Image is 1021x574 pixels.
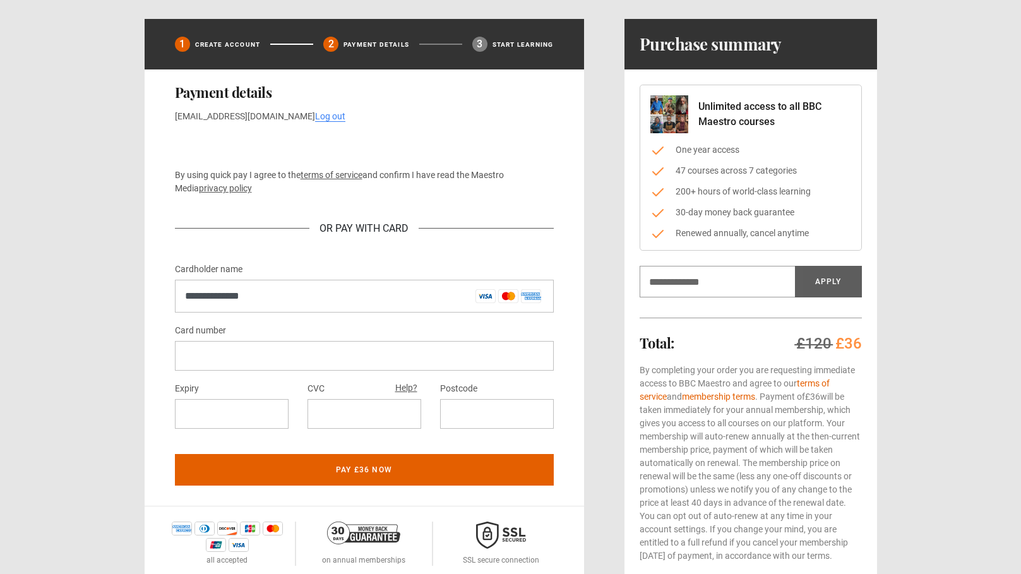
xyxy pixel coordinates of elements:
div: 2 [323,37,338,52]
li: 200+ hours of world-class learning [650,185,851,198]
img: amex [172,522,192,535]
p: By using quick pay I agree to the and confirm I have read the Maestro Media [175,169,554,195]
iframe: Secure postal code input frame [450,408,544,420]
span: £36 [835,335,862,352]
label: CVC [307,381,325,397]
label: Cardholder name [175,262,242,277]
li: 30-day money back guarantee [650,206,851,219]
iframe: Secure card number input frame [185,350,544,362]
p: SSL secure connection [463,554,539,566]
img: jcb [240,522,260,535]
p: By completing your order you are requesting immediate access to BBC Maestro and agree to our and ... [640,364,862,563]
div: 3 [472,37,487,52]
a: terms of service [301,170,362,180]
span: £120 [796,335,832,352]
p: Start learning [493,40,554,49]
li: Renewed annually, cancel anytime [650,227,851,240]
span: £36 [805,392,820,402]
img: visa [229,538,249,552]
img: diners [194,522,215,535]
li: 47 courses across 7 categories [650,164,851,177]
li: One year access [650,143,851,157]
h2: Payment details [175,85,554,100]
img: discover [217,522,237,535]
iframe: Secure CVC input frame [318,408,411,420]
p: Unlimited access to all BBC Maestro courses [698,99,851,129]
div: 1 [175,37,190,52]
p: all accepted [206,554,248,566]
button: Apply [795,266,862,297]
iframe: Secure expiration date input frame [185,408,278,420]
button: Pay £36 now [175,454,554,486]
p: Create Account [195,40,261,49]
h2: Total: [640,335,674,350]
p: Payment details [343,40,409,49]
button: Help? [391,380,421,397]
label: Card number [175,323,226,338]
img: mastercard [263,522,283,535]
img: 30-day-money-back-guarantee-c866a5dd536ff72a469b.png [327,522,400,544]
iframe: Secure payment button frame [175,133,554,158]
div: Or Pay With Card [309,221,419,236]
a: membership terms [682,392,755,402]
a: privacy policy [199,183,252,193]
label: Expiry [175,381,199,397]
img: unionpay [206,538,226,552]
a: Log out [315,111,345,122]
label: Postcode [440,381,477,397]
p: on annual memberships [322,554,405,566]
p: [EMAIL_ADDRESS][DOMAIN_NAME] [175,110,554,123]
h1: Purchase summary [640,34,782,54]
